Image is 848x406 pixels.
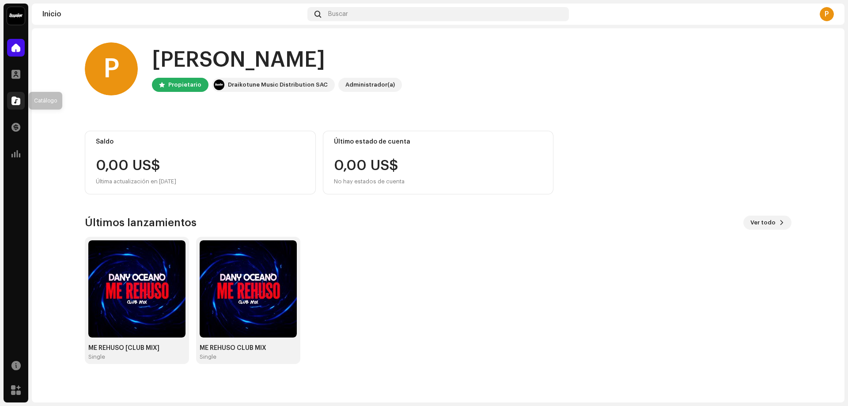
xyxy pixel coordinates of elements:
[88,345,185,352] div: ME REHUSO [CLUB MIX]
[88,240,185,338] img: d16c6555-1953-425c-9310-d9c5d4cb8587
[96,138,305,145] div: Saldo
[42,11,304,18] div: Inicio
[85,216,197,230] h3: Últimos lanzamientos
[743,216,791,230] button: Ver todo
[228,80,328,90] div: Draikotune Music Distribution SAC
[334,138,543,145] div: Último estado de cuenta
[200,345,297,352] div: ME REHUSO CLUB MIX
[328,11,348,18] span: Buscar
[152,46,402,74] div: [PERSON_NAME]
[168,80,201,90] div: Propietario
[345,80,395,90] div: Administrador(a)
[96,176,305,187] div: Última actualización en [DATE]
[334,176,405,187] div: No hay estados de cuenta
[200,240,297,338] img: 160610f3-50ba-45ce-ad6c-f62e9d0cb9be
[88,353,105,360] div: Single
[323,131,554,194] re-o-card-value: Último estado de cuenta
[85,131,316,194] re-o-card-value: Saldo
[200,353,216,360] div: Single
[214,80,224,90] img: 10370c6a-d0e2-4592-b8a2-38f444b0ca44
[85,42,138,95] div: P
[750,214,776,231] span: Ver todo
[7,7,25,25] img: 10370c6a-d0e2-4592-b8a2-38f444b0ca44
[820,7,834,21] div: P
